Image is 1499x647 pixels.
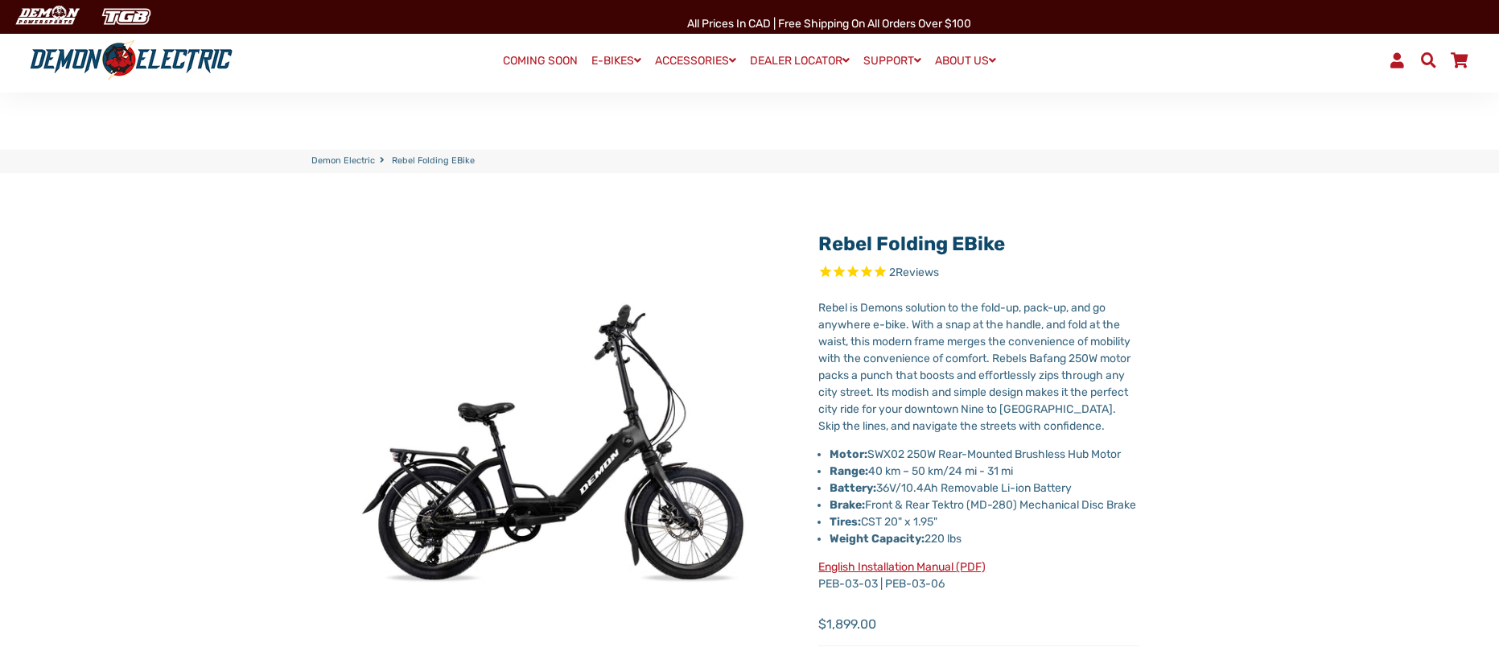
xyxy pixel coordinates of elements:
[830,497,1139,513] li: Front & Rear Tektro (MD-280) Mechanical Disc Brake
[818,233,1005,255] a: Rebel Folding eBike
[830,532,925,546] strong: Weight Capacity:
[830,530,1139,547] li: 220 lbs
[818,615,876,634] span: $1,899.00
[830,498,865,512] strong: Brake:
[818,558,1139,592] p: PEB-03-03 | PEB-03-06
[687,17,971,31] span: All Prices in CAD | Free shipping on all orders over $100
[311,155,375,168] a: Demon Electric
[93,3,159,30] img: TGB Canada
[649,49,742,72] a: ACCESSORIES
[830,447,867,461] strong: Motor:
[744,49,855,72] a: DEALER LOCATOR
[818,301,1130,433] span: Rebel is Demons solution to the fold-up, pack-up, and go anywhere e-bike. With a snap at the hand...
[929,49,1002,72] a: ABOUT US
[858,49,927,72] a: SUPPORT
[392,155,475,168] span: Rebel Folding eBike
[24,39,238,81] img: Demon Electric logo
[818,560,986,574] a: English Installation Manual (PDF)
[830,464,868,478] strong: Range:
[8,3,85,30] img: Demon Electric
[830,481,876,495] strong: Battery:
[830,515,861,529] strong: Tires:
[830,446,1139,463] li: SWX02 250W Rear-Mounted Brushless Hub Motor
[818,264,1139,282] span: Rated 5.0 out of 5 stars 2 reviews
[830,480,1139,497] li: 36V/10.4Ah Removable Li-ion Battery
[830,463,1139,480] li: 40 km – 50 km/24 mi - 31 mi
[830,513,1139,530] li: CST 20" x 1.95"
[889,266,939,279] span: 2 reviews
[896,266,939,279] span: Reviews
[497,50,583,72] a: COMING SOON
[586,49,647,72] a: E-BIKES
